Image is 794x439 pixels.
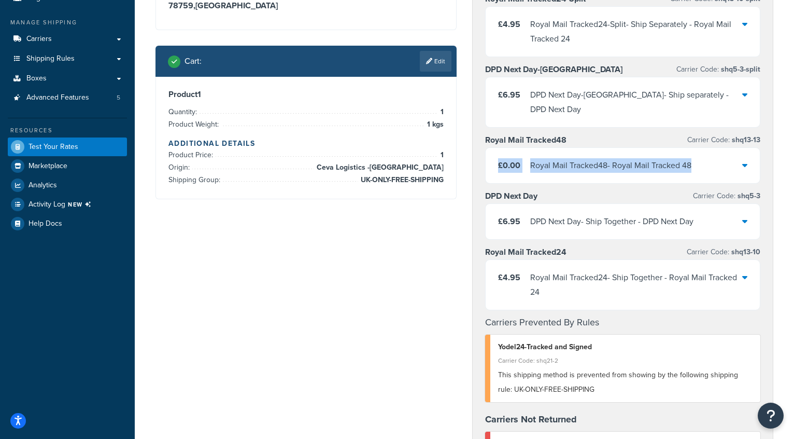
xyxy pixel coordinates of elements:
[168,162,192,173] span: Origin:
[8,69,127,88] a: Boxes
[729,246,760,257] span: shq13-10
[485,247,566,257] h3: Royal Mail Tracked24
[530,214,693,229] div: DPD Next Day - Ship Together - DPD Next Day
[168,138,444,149] h4: Additional Details
[29,143,78,152] span: Test Your Rates
[498,215,520,227] span: £6.95
[530,158,691,173] div: Royal Mail Tracked48 - Royal Mail Tracked 48
[8,157,127,175] a: Marketplace
[8,126,127,135] div: Resources
[498,353,753,368] div: Carrier Code: shq21-2
[8,195,127,214] a: Activity LogNEW
[424,118,444,131] span: 1 kgs
[8,195,127,214] li: [object Object]
[29,162,67,171] span: Marketplace
[498,271,520,283] span: £4.95
[168,89,444,100] h3: Product 1
[687,133,760,147] p: Carrier Code:
[498,159,520,171] span: £0.00
[498,89,520,101] span: £6.95
[8,176,127,195] a: Analytics
[530,17,742,46] div: Royal Mail Tracked24-Split - Ship Separately - Royal Mail Tracked 24
[168,174,223,185] span: Shipping Group:
[735,190,760,201] span: shq5-3
[168,149,216,160] span: Product Price:
[758,403,784,429] button: Open Resource Center
[117,93,120,102] span: 5
[420,51,451,72] a: Edit
[8,214,127,233] a: Help Docs
[26,93,89,102] span: Advanced Features
[168,106,200,117] span: Quantity:
[26,35,52,44] span: Carriers
[29,181,57,190] span: Analytics
[8,88,127,107] li: Advanced Features
[730,134,760,145] span: shq13-13
[485,315,760,330] h4: Carriers Prevented By Rules
[8,138,127,156] a: Test Your Rates
[358,174,444,186] span: UK-ONLY-FREE-SHIPPING
[485,135,566,145] h3: Royal Mail Tracked48
[26,74,47,83] span: Boxes
[185,57,202,66] h2: Cart :
[530,270,742,299] div: Royal Mail Tracked24 - Ship Together - Royal Mail Tracked 24
[485,191,537,201] h3: DPD Next Day
[498,340,753,354] div: Yodel24-Tracked and Signed
[8,49,127,68] a: Shipping Rules
[438,149,444,161] span: 1
[530,88,742,117] div: DPD Next Day-[GEOGRAPHIC_DATA] - Ship separately - DPD Next Day
[68,200,95,209] span: NEW
[693,189,760,203] p: Carrier Code:
[498,18,520,30] span: £4.95
[719,64,760,75] span: shq5-3-split
[687,245,760,259] p: Carrier Code:
[314,161,444,174] span: Ceva Logistics -[GEOGRAPHIC_DATA]
[485,413,577,426] strong: Carriers Not Returned
[676,62,760,77] p: Carrier Code:
[168,1,444,11] h3: 78759 , [GEOGRAPHIC_DATA]
[498,369,738,395] span: This shipping method is prevented from showing by the following shipping rule: UK-ONLY-FREE-SHIPPING
[26,54,75,63] span: Shipping Rules
[8,88,127,107] a: Advanced Features5
[8,18,127,27] div: Manage Shipping
[168,119,221,130] span: Product Weight:
[29,219,62,228] span: Help Docs
[8,30,127,49] a: Carriers
[29,198,95,211] span: Activity Log
[438,106,444,118] span: 1
[485,64,622,75] h3: DPD Next Day-[GEOGRAPHIC_DATA]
